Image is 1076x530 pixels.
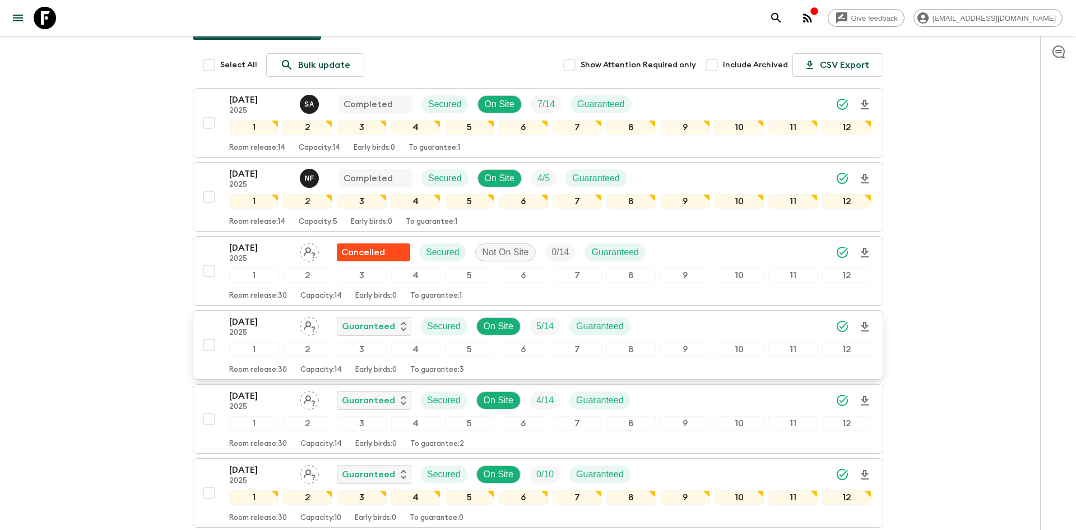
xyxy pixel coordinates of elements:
div: 2 [283,120,332,135]
svg: Synced Successfully [836,246,849,259]
div: 4 [391,194,440,209]
span: Assign pack leader [300,320,319,329]
p: Not On Site [483,246,529,259]
div: Trip Fill [530,466,560,483]
div: 9 [660,342,709,357]
div: 7 [553,120,602,135]
p: Cancelled [341,246,385,259]
button: [DATE]2025Niruth FernandoCompletedSecuredOn SiteTrip FillGuaranteed123456789101112Room release:14... [193,162,883,232]
div: 10 [715,490,764,505]
svg: Download Onboarding [858,172,871,186]
div: On Site [476,466,521,483]
div: Secured [420,317,467,335]
div: 4 [391,268,440,283]
div: 8 [606,120,656,135]
p: Completed [344,98,393,111]
div: 2 [283,342,332,357]
div: 3 [337,342,386,357]
div: 6 [499,342,548,357]
p: [DATE] [229,315,291,329]
div: Flash Pack cancellation [337,243,410,261]
div: 1 [229,490,279,505]
svg: Download Onboarding [858,246,871,260]
p: Capacity: 14 [300,366,342,375]
div: Trip Fill [531,95,562,113]
p: Room release: 30 [229,514,287,523]
p: Capacity: 14 [299,144,340,153]
p: On Site [485,98,514,111]
svg: Synced Successfully [836,320,849,333]
p: To guarantee: 2 [410,440,464,449]
div: Secured [419,243,466,261]
p: Capacity: 5 [299,218,337,227]
span: Niruth Fernando [300,172,321,181]
div: Secured [421,169,469,187]
p: Guaranteed [576,394,624,407]
p: Room release: 30 [229,292,287,301]
div: Secured [421,95,469,113]
p: To guarantee: 1 [409,144,460,153]
p: To guarantee: 3 [410,366,464,375]
div: On Site [477,95,522,113]
p: Secured [426,246,460,259]
div: 8 [606,342,656,357]
svg: Download Onboarding [858,394,871,408]
p: 2025 [229,255,291,264]
div: 10 [715,268,764,283]
p: [DATE] [229,167,291,181]
div: 5 [445,490,494,505]
p: [DATE] [229,241,291,255]
p: Guaranteed [342,394,395,407]
p: 2025 [229,403,291,412]
p: Guaranteed [576,468,624,481]
div: 11 [768,342,818,357]
div: 1 [229,268,279,283]
p: To guarantee: 1 [406,218,457,227]
div: 3 [337,194,386,209]
div: 5 [445,120,494,135]
p: On Site [485,172,514,185]
div: 1 [229,194,279,209]
p: Completed [344,172,393,185]
div: [EMAIL_ADDRESS][DOMAIN_NAME] [913,9,1063,27]
div: 6 [499,194,548,209]
div: 7 [553,194,602,209]
p: Early birds: 0 [355,292,397,301]
div: 2 [283,490,332,505]
div: On Site [477,169,522,187]
div: 11 [768,490,818,505]
div: 4 [391,416,440,431]
div: 10 [715,342,764,357]
p: 2025 [229,107,291,116]
span: Assign pack leader [300,246,319,255]
div: 5 [445,416,494,431]
div: 5 [445,342,494,357]
div: 3 [337,268,386,283]
div: 1 [229,416,279,431]
div: 8 [606,194,656,209]
div: 4 [391,342,440,357]
p: [DATE] [229,463,291,477]
p: Early birds: 0 [355,366,397,375]
div: 9 [660,490,709,505]
div: 11 [768,268,818,283]
div: 8 [606,490,656,505]
p: On Site [484,468,513,481]
div: 10 [715,120,764,135]
p: [DATE] [229,93,291,107]
div: 9 [660,416,709,431]
div: 1 [229,120,279,135]
span: [EMAIL_ADDRESS][DOMAIN_NAME] [926,14,1062,22]
div: 3 [337,120,386,135]
button: [DATE]2025Assign pack leaderGuaranteedSecuredOn SiteTrip FillGuaranteed123456789101112Room releas... [193,458,883,528]
button: [DATE]2025Assign pack leaderFlash Pack cancellationSecuredNot On SiteTrip FillGuaranteed123456789... [193,236,883,306]
p: On Site [484,394,513,407]
div: Not On Site [475,243,536,261]
div: 2 [283,194,332,209]
p: Secured [427,394,461,407]
div: 6 [499,416,548,431]
div: 2 [283,416,332,431]
button: menu [7,7,29,29]
div: 7 [553,342,602,357]
button: [DATE]2025Assign pack leaderGuaranteedSecuredOn SiteTrip FillGuaranteed123456789101112Room releas... [193,310,883,380]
